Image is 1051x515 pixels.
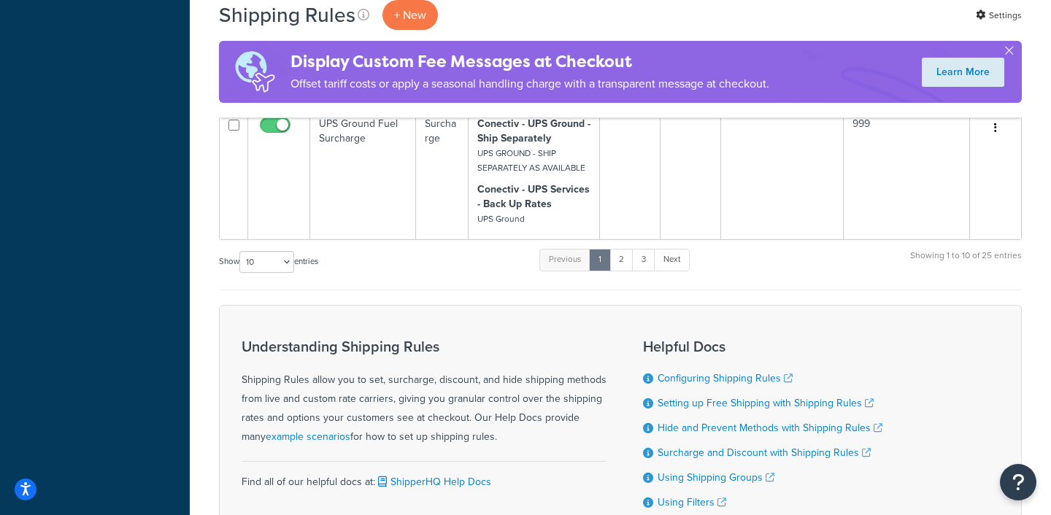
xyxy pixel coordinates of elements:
[266,429,350,444] a: example scenarios
[922,58,1004,87] a: Learn More
[290,50,769,74] h4: Display Custom Fee Messages at Checkout
[477,182,590,212] strong: Conectiv - UPS Services - Back Up Rates
[242,338,607,355] h3: Understanding Shipping Rules
[658,420,882,435] a: Hide and Prevent Methods with Shipping Rules
[609,249,634,271] a: 2
[219,41,290,103] img: duties-banner-06bc72dcb5fe05cb3f9472aba00be2ae8eb53ab6f0d8bb03d382ba314ac3c341.png
[477,212,525,225] small: UPS Ground
[658,371,793,386] a: Configuring Shipping Rules
[219,1,355,29] h1: Shipping Rules
[658,470,774,485] a: Using Shipping Groups
[375,474,491,489] a: ShipperHQ Help Docs
[910,247,1022,279] div: Showing 1 to 10 of 25 entries
[242,338,607,446] div: Shipping Rules allow you to set, surcharge, discount, and hide shipping methods from live and cus...
[844,110,970,239] td: 999
[477,147,585,174] small: UPS GROUND - SHIP SEPARATELY AS AVAILABLE
[416,110,469,239] td: Surcharge
[589,249,611,271] a: 1
[290,74,769,94] p: Offset tariff costs or apply a seasonal handling charge with a transparent message at checkout.
[539,249,590,271] a: Previous
[219,251,318,273] label: Show entries
[658,395,874,411] a: Setting up Free Shipping with Shipping Rules
[643,338,882,355] h3: Helpful Docs
[658,445,871,460] a: Surcharge and Discount with Shipping Rules
[632,249,655,271] a: 3
[477,116,590,146] strong: Conectiv - UPS Ground - Ship Separately
[242,461,607,492] div: Find all of our helpful docs at:
[654,249,690,271] a: Next
[310,110,416,239] td: UPS Ground Fuel Surcharge
[239,251,294,273] select: Showentries
[658,495,726,510] a: Using Filters
[976,5,1022,26] a: Settings
[1000,464,1036,500] button: Open Resource Center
